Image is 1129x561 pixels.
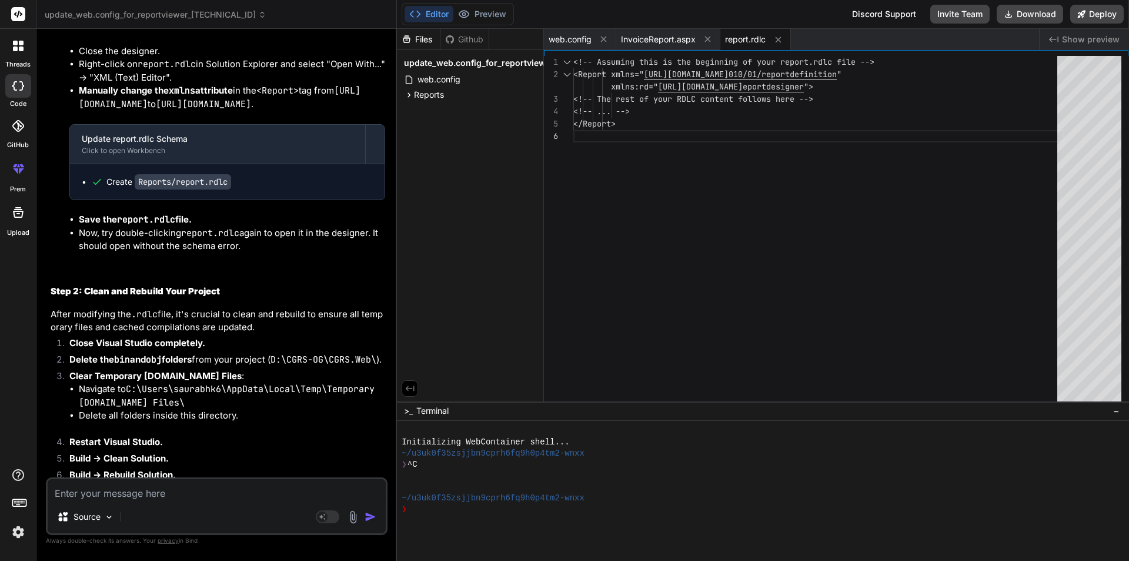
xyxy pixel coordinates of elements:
strong: Build → Rebuild Solution. [69,469,176,480]
img: attachment [346,510,360,524]
span: privacy [158,537,179,544]
span: >_ [404,405,413,417]
strong: Step 2: Clean and Rebuild Your Project [51,286,220,297]
code: <Report> [256,85,299,97]
span: update_web.config_for_reportviewer_[TECHNICAL_ID] [404,57,623,69]
div: 1 [544,56,558,68]
li: from your project ( ). [60,353,385,370]
div: 5 [544,118,558,130]
li: Now, try double-clicking again to open it in the designer. It should open without the schema error. [79,227,385,253]
strong: Save the file. [79,214,192,225]
label: Upload [7,228,29,238]
span: [URL][DOMAIN_NAME] [658,81,743,92]
span: <Report xmlns=" [573,69,644,79]
button: Invite Team [930,5,990,24]
div: 3 [544,93,558,105]
span: − [1113,405,1120,417]
li: : [60,370,385,436]
p: Always double-check its answers. Your in Bind [46,535,388,546]
strong: Delete the and folders [69,354,192,365]
code: bin [114,354,130,366]
span: ❯ [402,504,407,515]
div: Create [106,176,231,188]
button: Download [997,5,1063,24]
span: <!-- ... --> [573,106,630,117]
img: settings [8,522,28,542]
span: Terminal [416,405,449,417]
label: prem [10,184,26,194]
span: [URL][DOMAIN_NAME] [644,69,729,79]
span: 010/01/reportdefinition [729,69,837,79]
li: Navigate to [79,383,385,409]
span: web.config [416,72,462,87]
span: ~/u3uk0f35zsjjbn9cprh6fq9h0p4tm2-wnxx [402,448,584,459]
span: "> [804,81,813,92]
span: ws here --> [761,94,813,104]
img: Pick Models [104,512,114,522]
div: Github [440,34,489,45]
span: </Report> [573,118,616,129]
span: Initializing WebContainer shell... [402,437,570,448]
code: report.rdlc [117,214,175,225]
strong: Close Visual Studio completely. [69,337,205,348]
label: code [10,99,26,109]
div: Discord Support [845,5,923,24]
code: C:\Users\saurabhk6\AppData\Local\Temp\Temporary [DOMAIN_NAME] Files\ [79,383,380,409]
div: Files [397,34,440,45]
button: Preview [453,6,511,22]
li: Close the designer. [79,45,385,58]
strong: Clear Temporary [DOMAIN_NAME] Files [69,370,242,381]
li: Delete all folders inside this directory. [79,409,385,423]
strong: Restart Visual Studio. [69,436,163,447]
button: Update report.rdlc SchemaClick to open Workbench [70,125,365,164]
div: Click to collapse the range. [559,68,574,81]
span: report.rdlc [725,34,766,45]
span: web.config [549,34,592,45]
span: Show preview [1062,34,1120,45]
div: 4 [544,105,558,118]
img: icon [365,511,376,523]
div: Update report.rdlc Schema [82,133,353,145]
span: <!-- The rest of your RDLC content follo [573,94,761,104]
button: Deploy [1070,5,1124,24]
div: Click to collapse the range. [559,56,574,68]
div: Click to open Workbench [82,146,353,155]
p: After modifying the file, it's crucial to clean and rebuild to ensure all temporary files and cac... [51,308,385,334]
span: InvoiceReport.aspx [621,34,696,45]
strong: Manually change the attribute [79,85,233,96]
p: Source [74,511,101,523]
code: [URL][DOMAIN_NAME] [156,98,251,110]
code: [URL][DOMAIN_NAME] [79,85,360,110]
li: in the tag from to . [79,84,385,111]
span: " [837,69,841,79]
span: ~/u3uk0f35zsjjbn9cprh6fq9h0p4tm2-wnxx [402,493,584,504]
span: eportdesigner [743,81,804,92]
span: ❯ [402,459,407,470]
code: D:\CGRS-OG\CGRS.Web\ [270,354,376,366]
span: ^C [407,459,417,470]
code: .rdlc [131,308,158,320]
span: update_web.config_for_reportviewer_[TECHNICAL_ID] [45,9,266,21]
button: − [1111,401,1122,420]
label: threads [5,59,31,69]
span: .rdlc file --> [809,57,874,67]
div: 2 [544,68,558,81]
div: 6 [544,130,558,142]
code: xmlns [169,85,195,97]
span: Reports [414,89,444,101]
code: report.rdlc [181,227,239,239]
span: xmlns:rd=" [611,81,658,92]
li: Right-click on in Solution Explorer and select "Open With..." -> "XML (Text) Editor". [79,58,385,84]
code: Reports/report.rdlc [135,174,231,190]
strong: Build → Clean Solution. [69,453,169,464]
code: obj [146,354,162,366]
span: <!-- Assuming this is the beginning of your report [573,57,809,67]
code: report.rdlc [138,58,196,70]
label: GitHub [7,140,29,150]
button: Editor [405,6,453,22]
